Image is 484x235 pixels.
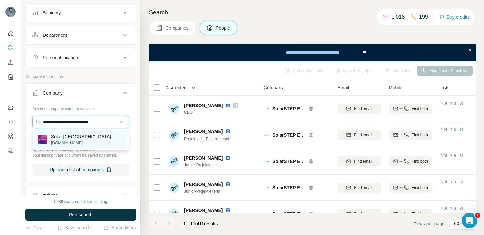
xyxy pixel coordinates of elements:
div: Seniority [43,10,61,16]
span: [PERSON_NAME] [184,155,223,161]
span: 0 selected [166,84,187,91]
p: Company information [25,74,136,80]
div: Industry [43,192,59,199]
img: Avatar [169,182,179,193]
span: Not in a list [440,205,463,211]
img: Logo of SolarSTEP Energie [264,132,269,138]
button: Use Surfe API [5,116,16,128]
button: Find email [337,156,381,166]
img: LinkedIn logo [225,129,230,134]
span: Find email [354,185,372,191]
button: My lists [5,71,16,83]
span: Junior-Projektleiter [184,162,233,168]
img: LinkedIn logo [225,208,230,213]
p: 1,018 [391,13,405,21]
button: Seniority [26,5,136,21]
span: Junior-Projektleiterin [184,188,233,194]
button: Enrich CSV [5,57,16,68]
p: [DOMAIN_NAME] [51,140,111,146]
button: Personal location [26,50,136,65]
span: Find email [354,158,372,164]
p: Solar [GEOGRAPHIC_DATA] [51,133,111,140]
button: Dashboard [5,130,16,142]
button: Industry [26,187,136,203]
img: Avatar [169,104,179,114]
span: results [183,221,218,226]
button: Find email [337,104,381,114]
span: 1 - 11 [183,221,195,226]
img: Logo of SolarSTEP Energie [264,185,269,190]
span: Find both [412,132,428,138]
span: [PERSON_NAME] [184,128,223,135]
div: Personal location [43,54,78,61]
span: Find both [412,158,428,164]
img: Logo of SolarSTEP Energie [264,159,269,164]
img: Solar Ruhr [38,135,47,144]
span: Lists [440,84,450,91]
button: Buy credits [439,12,470,22]
button: Clear [25,224,44,231]
img: Avatar [169,156,179,167]
img: Logo of SolarSTEP Energie [264,211,269,217]
button: Share filters [103,224,136,231]
span: Company [264,84,283,91]
button: Find both [389,156,432,166]
span: SolarSTEP Energie [272,132,305,138]
div: Department [43,32,67,38]
span: Find both [412,211,428,217]
p: Your list is private and won't be saved or shared. [32,153,129,158]
span: Find email [354,132,372,138]
span: 11 [199,221,204,226]
iframe: Intercom live chat [462,213,477,228]
button: Quick start [5,28,16,39]
button: Find email [337,209,381,219]
iframe: Banner [149,44,476,61]
span: 1 [475,213,480,218]
span: Not in a list [440,153,463,158]
span: CEO [184,109,238,115]
p: 199 [419,13,428,21]
button: Find both [389,130,432,140]
span: of [195,221,199,226]
span: SolarSTEP Energie [272,106,305,112]
span: Email [337,84,349,91]
span: Find email [354,211,372,217]
img: Avatar [169,130,179,140]
button: Search [5,42,16,54]
span: Rows per page [414,221,444,227]
img: Avatar [169,209,179,219]
img: Logo of SolarSTEP Energie [264,106,269,111]
span: Find email [354,106,372,112]
span: Find both [412,185,428,191]
span: Not in a list [440,179,463,184]
div: Select a company name or website [32,104,129,112]
p: 60 [454,220,459,227]
span: Not in a list [440,100,463,106]
button: Find both [389,209,432,219]
button: Find email [337,183,381,193]
span: Companies [165,25,189,31]
img: LinkedIn logo [225,182,230,187]
img: Avatar [5,7,16,17]
button: Save search [57,224,91,231]
button: Run search [25,209,136,221]
button: Feedback [5,145,16,157]
button: Department [26,27,136,43]
button: Find both [389,104,432,114]
span: [PERSON_NAME] [184,102,223,109]
span: People [216,25,231,31]
span: Mobile [389,84,402,91]
h4: Search [149,8,476,17]
button: Upload a list of companies [32,164,129,176]
span: SolarSTEP Energie [272,158,305,165]
span: SolarSTEP Energie [272,211,305,217]
span: [PERSON_NAME] [184,207,223,214]
div: 9989 search results remaining [54,199,107,205]
span: Find both [412,106,428,112]
span: Not in a list [440,127,463,132]
button: Find email [337,130,381,140]
img: LinkedIn logo [225,103,230,108]
img: LinkedIn logo [225,155,230,161]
